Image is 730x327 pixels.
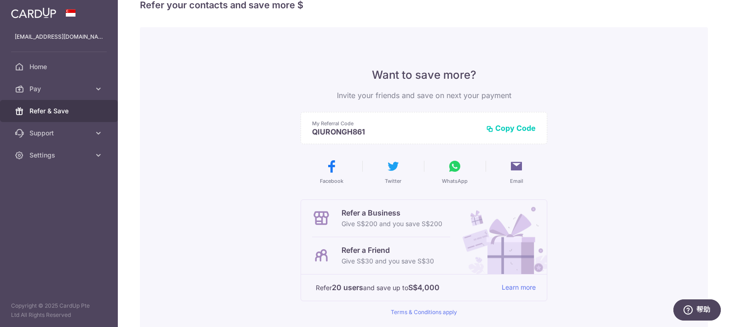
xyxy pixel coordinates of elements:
button: Twitter [366,159,420,185]
p: Give S$200 and you save S$200 [342,218,442,229]
span: 帮助 [23,6,38,15]
strong: S$4,000 [408,282,440,293]
p: Want to save more? [301,68,547,82]
span: Twitter [385,177,401,185]
p: [EMAIL_ADDRESS][DOMAIN_NAME] [15,32,103,41]
button: Copy Code [486,123,536,133]
img: Refer [454,200,547,274]
span: Pay [29,84,90,93]
span: Home [29,62,90,71]
span: WhatsApp [442,177,468,185]
p: My Referral Code [312,120,479,127]
a: Terms & Conditions apply [391,309,457,315]
span: Settings [29,151,90,160]
img: CardUp [11,7,56,18]
iframe: 打开一个小组件，您可以在其中找到更多信息 [673,299,721,322]
span: Facebook [320,177,343,185]
p: Refer a Business [342,207,442,218]
strong: 20 users [332,282,363,293]
p: QIURONGH861 [312,127,479,136]
span: Email [510,177,523,185]
button: WhatsApp [428,159,482,185]
p: Give S$30 and you save S$30 [342,256,434,267]
button: Email [489,159,544,185]
p: Refer a Friend [342,245,434,256]
span: Support [29,128,90,138]
span: Refer & Save [29,106,90,116]
p: Invite your friends and save on next your payment [301,90,547,101]
button: Facebook [304,159,359,185]
p: Refer and save up to [316,282,494,293]
a: Learn more [502,282,536,293]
